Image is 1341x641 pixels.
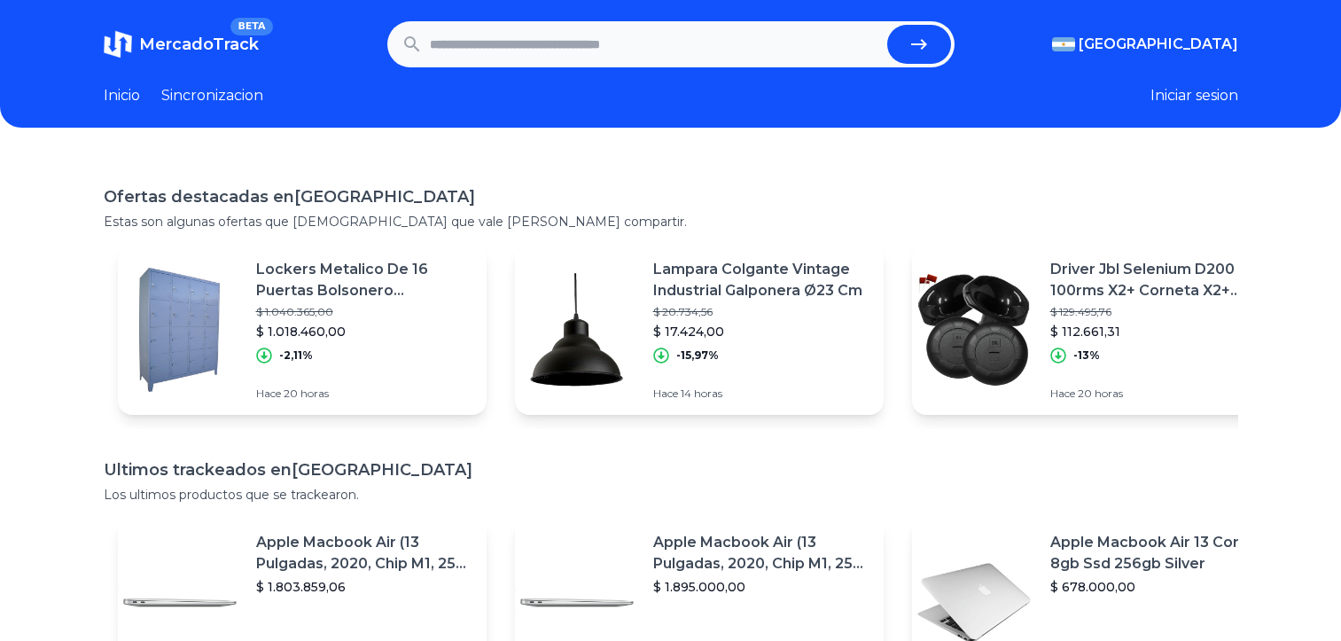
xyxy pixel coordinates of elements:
[139,35,259,54] span: MercadoTrack
[118,268,242,392] img: Featured image
[653,532,869,575] p: Apple Macbook Air (13 Pulgadas, 2020, Chip M1, 256 Gb De Ssd, 8 Gb De Ram) - Plata
[256,305,472,319] p: $ 1.040.365,00
[1050,259,1267,301] p: Driver Jbl Selenium D200 100rms X2+ Corneta X2+ Capacitor X2
[653,578,869,596] p: $ 1.895.000,00
[256,578,472,596] p: $ 1.803.859,06
[676,348,719,363] p: -15,97%
[230,18,272,35] span: BETA
[515,245,884,415] a: Featured imageLampara Colgante Vintage Industrial Galponera Ø23 Cm$ 20.734,56$ 17.424,00-15,97%Ha...
[118,245,487,415] a: Featured imageLockers Metalico De 16 Puertas Bolsonero Guardabolsos- Nuevo$ 1.040.365,00$ 1.018.4...
[256,387,472,401] p: Hace 20 horas
[1050,323,1267,340] p: $ 112.661,31
[104,85,140,106] a: Inicio
[104,486,1238,504] p: Los ultimos productos que se trackearon.
[653,305,869,319] p: $ 20.734,56
[1052,37,1075,51] img: Argentina
[104,30,132,59] img: MercadoTrack
[653,259,869,301] p: Lampara Colgante Vintage Industrial Galponera Ø23 Cm
[653,387,869,401] p: Hace 14 horas
[1150,85,1238,106] button: Iniciar sesion
[256,259,472,301] p: Lockers Metalico De 16 Puertas Bolsonero Guardabolsos- Nuevo
[912,268,1036,392] img: Featured image
[912,245,1281,415] a: Featured imageDriver Jbl Selenium D200 100rms X2+ Corneta X2+ Capacitor X2$ 129.495,76$ 112.661,3...
[1050,305,1267,319] p: $ 129.495,76
[653,323,869,340] p: $ 17.424,00
[1050,387,1267,401] p: Hace 20 horas
[1079,34,1238,55] span: [GEOGRAPHIC_DATA]
[104,213,1238,231] p: Estas son algunas ofertas que [DEMOGRAPHIC_DATA] que vale [PERSON_NAME] compartir.
[279,348,313,363] p: -2,11%
[256,532,472,575] p: Apple Macbook Air (13 Pulgadas, 2020, Chip M1, 256 Gb De Ssd, 8 Gb De Ram) - Plata
[515,268,639,392] img: Featured image
[1073,348,1100,363] p: -13%
[104,30,259,59] a: MercadoTrackBETA
[1052,34,1238,55] button: [GEOGRAPHIC_DATA]
[104,184,1238,209] h1: Ofertas destacadas en [GEOGRAPHIC_DATA]
[1050,578,1267,596] p: $ 678.000,00
[161,85,263,106] a: Sincronizacion
[1050,532,1267,575] p: Apple Macbook Air 13 Core I5 8gb Ssd 256gb Silver
[256,323,472,340] p: $ 1.018.460,00
[104,457,1238,482] h1: Ultimos trackeados en [GEOGRAPHIC_DATA]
